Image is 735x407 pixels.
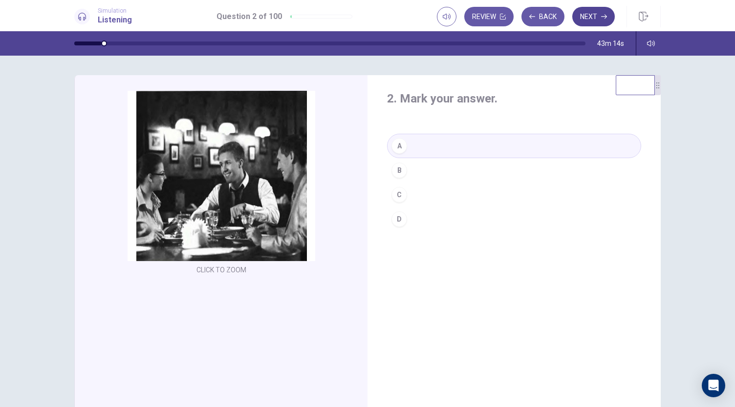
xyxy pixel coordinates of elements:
[391,138,407,154] div: A
[387,183,641,207] button: C
[98,14,132,26] h1: Listening
[98,7,132,14] span: Simulation
[387,158,641,183] button: B
[391,163,407,178] div: B
[387,91,641,106] h4: 2. Mark your answer.
[572,7,615,26] button: Next
[391,187,407,203] div: C
[387,134,641,158] button: A
[387,207,641,231] button: D
[702,374,725,397] div: Open Intercom Messenger
[521,7,564,26] button: Back
[216,11,282,22] h1: Question 2 of 100
[391,211,407,227] div: D
[597,40,624,47] span: 43m 14s
[464,7,514,26] button: Review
